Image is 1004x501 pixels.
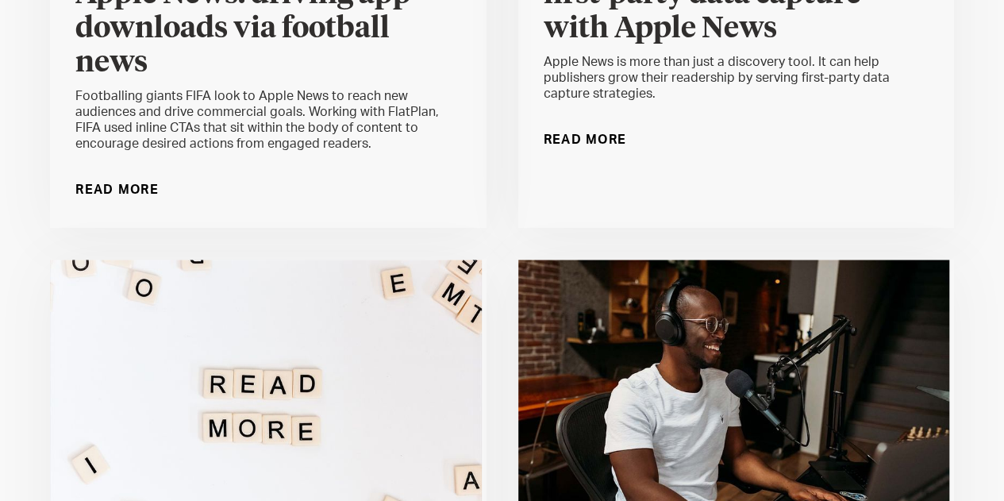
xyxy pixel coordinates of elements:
[75,177,159,202] a: Read More
[75,88,460,152] div: Footballing giants FIFA look to Apple News to reach new audiences and drive commercial goals. Wor...
[544,54,929,102] div: Apple News is more than just a discovery tool. It can help publishers grow their readership by se...
[544,127,627,152] a: Read More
